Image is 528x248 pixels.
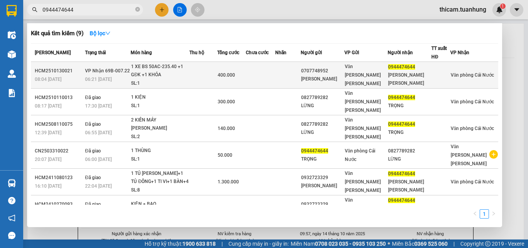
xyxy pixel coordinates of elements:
div: HCM2411080123 [35,174,83,182]
span: Người nhận [388,50,413,55]
span: Đã giao [85,175,101,180]
span: question-circle [8,197,15,204]
span: Văn phòng Cái Nước [451,72,494,78]
span: Đã giao [85,121,101,127]
span: 0944474644 [388,64,415,70]
span: Nhãn [275,50,286,55]
span: Văn [PERSON_NAME] [PERSON_NAME] [345,197,381,220]
span: close-circle [135,6,140,14]
span: Đã giao [85,202,101,207]
span: 300.000 [218,99,235,104]
span: 140.000 [218,126,235,131]
div: HCM2510130021 [35,67,83,75]
div: SL: 2 [131,133,189,141]
span: 08:17 [DATE] [35,103,61,109]
span: VP Gửi [344,50,359,55]
span: phone [44,28,51,34]
div: SL: 1 [131,79,189,88]
div: SL: 1 [131,155,189,164]
span: 20:07 [DATE] [35,157,61,162]
span: Tổng cước [217,50,239,55]
span: Văn phòng Cái Nước [451,99,494,104]
div: [PERSON_NAME] [PERSON_NAME] [388,178,431,194]
img: warehouse-icon [8,31,16,39]
span: Văn [PERSON_NAME] [PERSON_NAME] [345,171,381,193]
span: Món hàng [131,50,152,55]
span: Văn [PERSON_NAME] [PERSON_NAME] [451,144,487,166]
li: 85 [PERSON_NAME] [3,17,147,27]
span: 0944474644 [388,171,415,176]
span: environment [44,19,51,25]
div: 1 THÙNG [131,147,189,155]
img: solution-icon [8,89,16,97]
span: Chưa cước [246,50,269,55]
span: 50.000 [218,152,232,158]
li: Previous Page [470,209,480,219]
div: 1 TỦ [PERSON_NAME]+1 TỦ ĐÔNG+1 TI VI+1 BÀN+4 KIỆN [131,169,189,186]
b: [PERSON_NAME] [44,5,109,15]
img: warehouse-icon [8,179,16,187]
div: TRỌNG [388,102,431,110]
span: Trạng thái [85,50,106,55]
span: 0944474644 [301,148,328,154]
div: LỪNG [388,155,431,163]
span: VP Nhận [450,50,469,55]
span: 12:39 [DATE] [35,130,61,135]
div: 0707748952 [301,67,344,75]
div: SL: 1 [131,102,189,110]
span: 06:21 [DATE] [85,77,112,82]
img: warehouse-icon [8,50,16,58]
a: 1 [480,210,489,218]
span: [PERSON_NAME] [35,50,71,55]
span: 0944474644 [388,121,415,127]
span: 1.300.000 [218,179,239,185]
span: Người gửi [301,50,322,55]
li: 02839.63.63.63 [3,27,147,36]
button: Bộ lọcdown [83,27,117,39]
span: Văn [PERSON_NAME] [PERSON_NAME] [345,91,381,113]
div: 0827789282 [301,120,344,128]
span: VP Nhận 69B-007.22 [85,68,130,74]
span: close-circle [135,7,140,12]
span: 400.000 [218,72,235,78]
div: CN2503310022 [35,147,83,155]
span: search [32,7,37,12]
span: Văn phòng Cái Nước [451,179,494,185]
div: HCM2508110075 [35,120,83,128]
span: 16:10 [DATE] [35,183,61,189]
img: logo-vxr [7,5,17,17]
span: 0944474644 [388,198,415,203]
span: 06:00 [DATE] [85,157,112,162]
li: Next Page [489,209,498,219]
div: SL: 8 [131,186,189,195]
span: 0944474644 [388,95,415,100]
span: 06:55 [DATE] [85,130,112,135]
div: LỪNG [301,102,344,110]
span: plus-circle [489,150,498,159]
span: Văn [PERSON_NAME] [PERSON_NAME] [345,64,381,86]
span: Đã giao [85,95,101,100]
input: Tìm tên, số ĐT hoặc mã đơn [43,5,134,14]
div: LỪNG [301,128,344,137]
div: 1 XE BS 50AC-235.40 +1 GĐK +1 KHÓA [131,63,189,79]
div: 1 KIỆN [131,93,189,102]
span: notification [8,214,15,222]
div: 0932723329 [301,174,344,182]
button: left [470,209,480,219]
div: [PERSON_NAME] [301,182,344,190]
h3: Kết quả tìm kiếm ( 9 ) [31,29,83,38]
span: 17:30 [DATE] [85,103,112,109]
div: HCM2510110013 [35,94,83,102]
div: [PERSON_NAME] [301,75,344,83]
div: TRỌNG [388,128,431,137]
div: 0932723329 [301,200,344,209]
div: 0827789282 [301,94,344,102]
span: message [8,232,15,239]
div: 0827789282 [388,147,431,155]
button: right [489,209,498,219]
span: down [105,31,111,36]
span: Văn phòng Cái Nước [345,148,376,162]
div: HCM2410270093 [35,200,83,209]
span: Đã giao [85,148,101,154]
